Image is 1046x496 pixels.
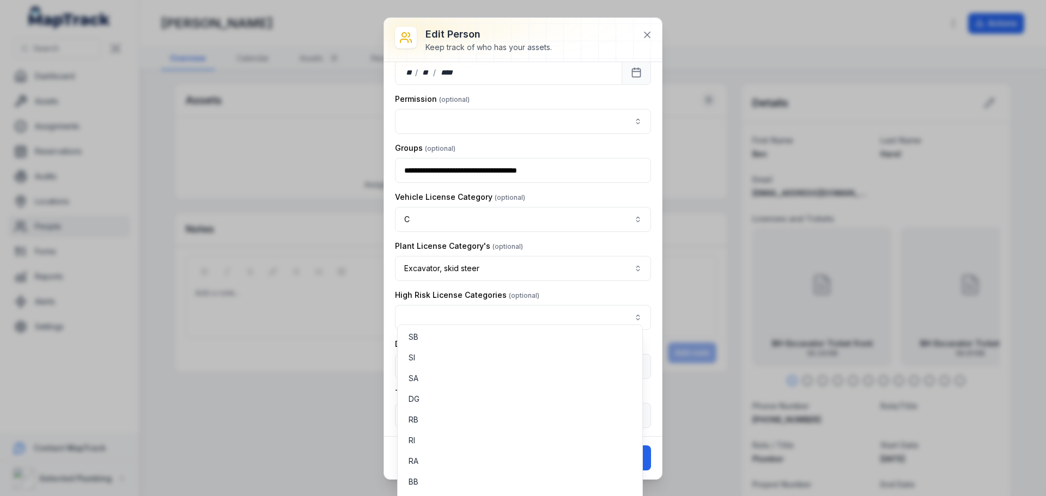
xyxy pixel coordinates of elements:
[409,332,418,342] span: SB
[409,373,418,384] span: SA
[409,352,415,363] span: SI
[409,394,419,405] span: DG
[409,435,415,446] span: RI
[409,414,418,425] span: RB
[409,456,418,467] span: RA
[409,476,418,487] span: BB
